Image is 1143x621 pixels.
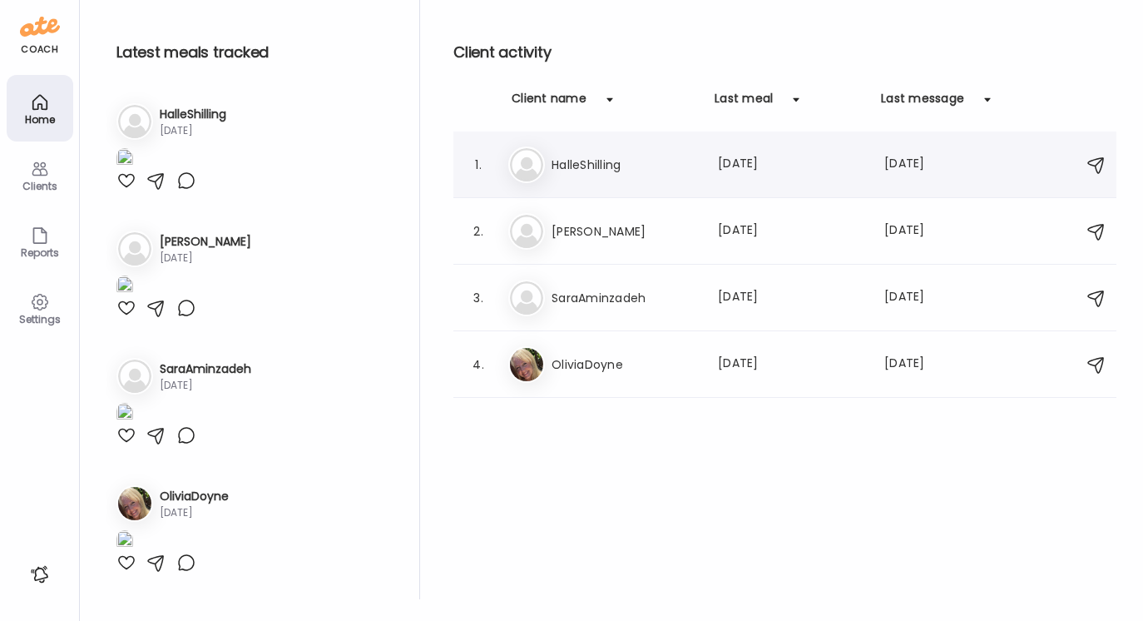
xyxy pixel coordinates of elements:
div: Settings [10,314,70,325]
div: 4. [468,355,488,375]
img: ate [20,13,60,40]
div: Clients [10,181,70,191]
div: 3. [468,288,488,308]
img: images%2FB1LhXb8r3FSHAJWuBrmgaQEclVN2%2FVQi02EV8UVo2PBz815sF%2FLJxcPZpPWiXlRgEgFnpg_1080 [116,148,133,171]
div: [DATE] [884,155,949,175]
div: Last message [881,90,964,117]
h3: SaraAminzadeh [552,288,698,308]
img: bg-avatar-default.svg [118,360,151,393]
h3: OliviaDoyne [552,355,698,375]
h2: Latest meals tracked [116,40,393,65]
div: [DATE] [884,288,949,308]
h3: SaraAminzadeh [160,360,251,378]
h3: HalleShilling [160,106,226,123]
div: [DATE] [160,378,251,393]
div: Reports [10,247,70,258]
img: avatars%2F9DNuC7wyMIOPwWIPH7oJytaD6zy2 [118,487,151,520]
div: coach [21,42,58,57]
div: [DATE] [718,355,864,375]
h3: HalleShilling [552,155,698,175]
div: Client name [512,90,586,117]
div: [DATE] [884,355,949,375]
h3: OliviaDoyne [160,488,229,505]
div: 1. [468,155,488,175]
img: avatars%2F9DNuC7wyMIOPwWIPH7oJytaD6zy2 [510,348,543,381]
img: bg-avatar-default.svg [118,232,151,266]
img: images%2FeOBBQAkIlDN3xvG7Mn88FHS2sBf1%2FtFXOysCgqh3oOfy5euOU%2F7IOaeTf1F6PTsnZmE8bO_1080 [116,403,133,425]
img: bg-avatar-default.svg [118,105,151,138]
div: [DATE] [718,288,864,308]
div: [DATE] [718,155,864,175]
div: [DATE] [160,505,229,520]
img: images%2FEgRRFZJIFOS3vU4CZvMTZA1MQ8g1%2FqEh8lVUfS6R7G7pBjRuL%2F0mvlt3C5vPc2S2VsmZ2E_1080 [116,276,133,298]
h3: [PERSON_NAME] [552,221,698,241]
img: images%2F9DNuC7wyMIOPwWIPH7oJytaD6zy2%2FnF6U5NwZW2BxS53gPXyP%2FuUErMQJe7S8F8gdrFY7n_1080 [116,530,133,553]
div: [DATE] [884,221,949,241]
img: bg-avatar-default.svg [510,215,543,248]
img: bg-avatar-default.svg [510,148,543,181]
div: 2. [468,221,488,241]
div: [DATE] [160,123,226,138]
h2: Client activity [453,40,1116,65]
h3: [PERSON_NAME] [160,233,251,251]
div: [DATE] [160,251,251,266]
img: bg-avatar-default.svg [510,281,543,315]
div: Home [10,114,70,125]
div: [DATE] [718,221,864,241]
div: Last meal [715,90,773,117]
